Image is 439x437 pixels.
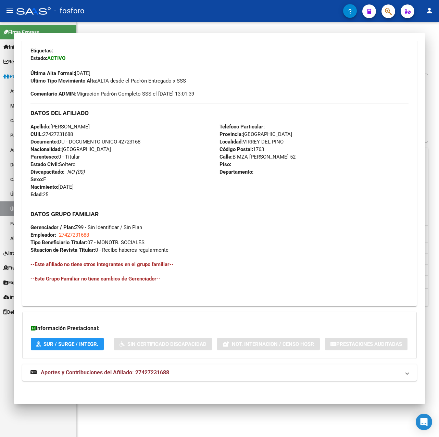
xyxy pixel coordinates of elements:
[30,191,43,198] strong: Edad:
[3,28,39,36] span: Firma Express
[219,131,243,137] strong: Provincia:
[22,16,417,306] div: Datos de Empadronamiento
[30,90,194,98] span: Migración Padrón Completo SSS el [DATE] 13:01:39
[30,191,48,198] span: 25
[59,232,89,238] span: 27427231688
[3,58,28,65] span: Reportes
[232,341,314,347] span: Not. Internacion / Censo Hosp.
[30,224,75,230] strong: Gerenciador / Plan:
[30,239,87,246] strong: Tipo Beneficiario Titular:
[30,55,47,61] strong: Estado:
[219,146,253,152] strong: Código Postal:
[30,78,186,84] span: ALTA desde el Padrón Entregado x SSS
[30,261,409,268] h4: --Este afiliado no tiene otros integrantes en el grupo familiar--
[30,224,142,230] span: Z99 - Sin Identificar / Sin Plan
[3,294,62,301] span: Importación de Archivos
[54,3,85,18] span: - fosforo
[30,176,43,183] strong: Sexo:
[30,161,59,167] strong: Estado Civil:
[30,70,90,76] span: [DATE]
[219,139,243,145] strong: Localidad:
[30,70,75,76] strong: Última Alta Formal:
[3,308,37,316] span: Delegaciones
[30,139,58,145] strong: Documento:
[41,369,169,376] span: Aportes y Contribuciones del Afiliado: 27427231688
[127,341,206,347] span: Sin Certificado Discapacidad
[30,48,53,54] strong: Etiquetas:
[30,109,409,117] h3: DATOS DEL AFILIADO
[30,78,97,84] strong: Ultimo Tipo Movimiento Alta:
[30,210,409,218] h3: DATOS GRUPO FAMILIAR
[325,338,407,350] button: Prestaciones Auditadas
[31,324,408,333] h3: Información Prestacional:
[219,161,231,167] strong: Piso:
[30,247,168,253] span: 0 - Recibe haberes regularmente
[416,414,432,430] div: Open Intercom Messenger
[30,247,95,253] strong: Situacion de Revista Titular:
[217,338,320,350] button: Not. Internacion / Censo Hosp.
[336,341,402,347] span: Prestaciones Auditadas
[67,169,85,175] i: NO (00)
[22,364,417,381] mat-expansion-panel-header: Aportes y Contribuciones del Afiliado: 27427231688
[3,249,67,257] span: Integración (discapacidad)
[30,154,80,160] span: 0 - Titular
[30,275,409,283] h4: --Este Grupo Familiar no tiene cambios de Gerenciador--
[30,184,58,190] strong: Nacimiento:
[30,232,56,238] strong: Empleador:
[30,139,140,145] span: DU - DOCUMENTO UNICO 42723168
[30,146,111,152] span: [GEOGRAPHIC_DATA]
[219,146,264,152] span: 1763
[30,124,90,130] span: [PERSON_NAME]
[47,55,65,61] strong: ACTIVO
[30,154,58,160] strong: Parentesco:
[219,169,253,175] strong: Departamento:
[43,341,98,347] span: SUR / SURGE / INTEGR.
[5,7,14,15] mat-icon: menu
[30,146,62,152] strong: Nacionalidad:
[219,124,265,130] strong: Teléfono Particular:
[30,184,74,190] span: [DATE]
[219,154,296,160] span: B MZA [PERSON_NAME] 52
[30,91,76,97] strong: Comentario ADMIN:
[3,279,58,286] span: Explorador de Archivos
[3,43,21,51] span: Inicio
[30,124,50,130] strong: Apellido:
[30,131,73,137] span: 27427231688
[3,73,25,80] span: Padrón
[30,169,64,175] strong: Discapacitado:
[3,264,45,272] span: Fiscalización RG
[219,139,284,145] span: VIRREY DEL PINO
[31,338,104,350] button: SUR / SURGE / INTEGR.
[219,131,292,137] span: [GEOGRAPHIC_DATA]
[219,154,233,160] strong: Calle:
[30,176,46,183] span: F
[425,7,434,15] mat-icon: person
[30,131,43,137] strong: CUIL:
[30,161,76,167] span: Soltero
[30,239,145,246] span: 07 - MONOTR. SOCIALES
[114,338,212,350] button: Sin Certificado Discapacidad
